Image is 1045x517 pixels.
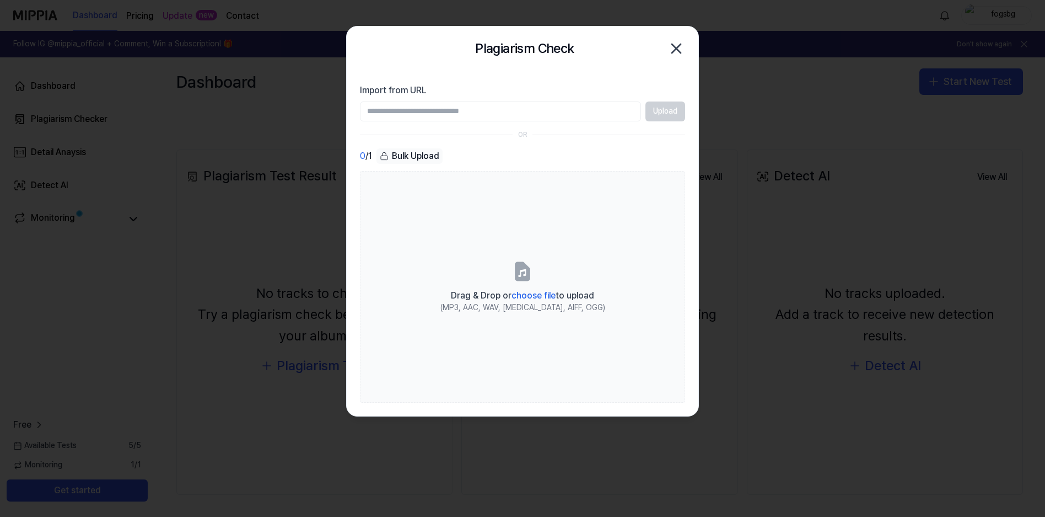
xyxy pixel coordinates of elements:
span: choose file [511,290,556,301]
h2: Plagiarism Check [475,38,574,59]
div: / 1 [360,148,372,164]
span: 0 [360,150,365,163]
label: Import from URL [360,84,685,97]
div: OR [518,130,527,140]
div: (MP3, AAC, WAV, [MEDICAL_DATA], AIFF, OGG) [440,302,605,313]
button: Bulk Upload [376,148,443,164]
span: Drag & Drop or to upload [451,290,594,301]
